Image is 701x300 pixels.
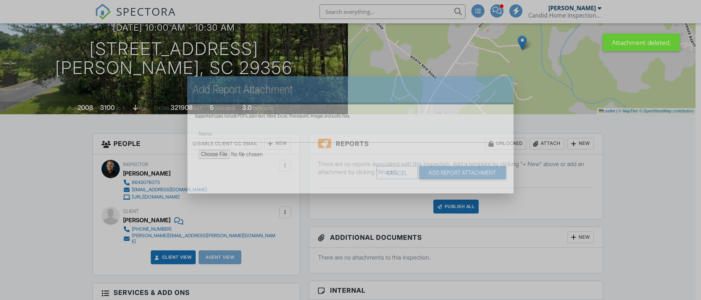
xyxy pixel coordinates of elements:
[419,166,506,179] input: Add Report Attachment
[195,113,506,119] div: Supported types include PDFs, plain text, Word, Excel, Powerpoint, images and audio files.
[376,166,418,179] div: Cancel
[192,82,509,97] h2: Add Report Attachment
[603,34,680,51] div: Attachment deleted.
[199,129,212,137] label: Name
